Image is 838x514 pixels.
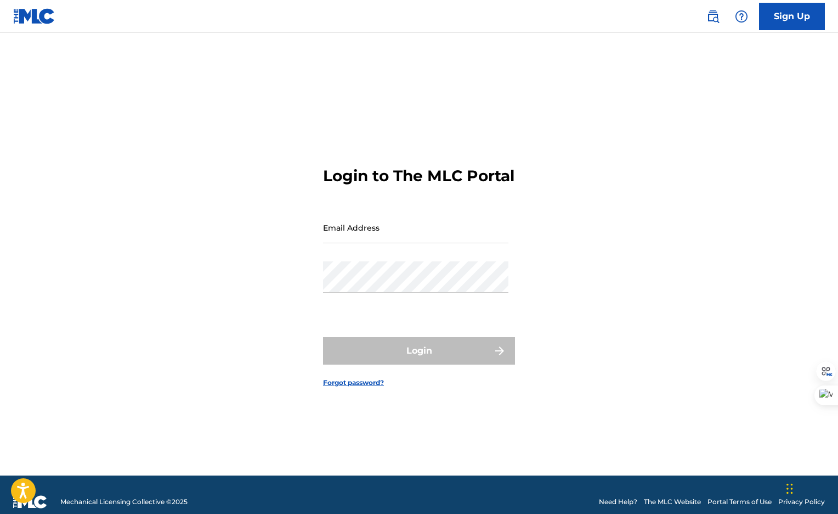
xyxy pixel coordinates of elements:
a: Portal Terms of Use [707,497,772,507]
img: logo [13,495,47,509]
img: help [735,10,748,23]
div: Help [731,5,752,27]
div: Drag [786,472,793,505]
a: Sign Up [759,3,825,30]
h3: Login to The MLC Portal [323,166,514,186]
a: Forgot password? [323,378,384,388]
a: The MLC Website [644,497,701,507]
a: Public Search [702,5,724,27]
a: Privacy Policy [778,497,825,507]
img: search [706,10,720,23]
iframe: Chat Widget [783,461,838,514]
a: Need Help? [599,497,637,507]
img: MLC Logo [13,8,55,24]
span: Mechanical Licensing Collective © 2025 [60,497,188,507]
